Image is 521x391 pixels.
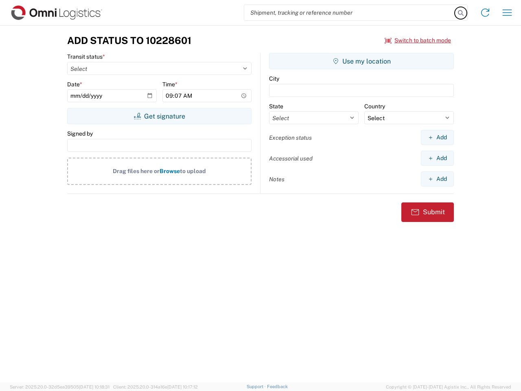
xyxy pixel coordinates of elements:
[247,384,267,389] a: Support
[421,130,454,145] button: Add
[67,35,191,46] h3: Add Status to 10228601
[269,75,279,82] label: City
[421,171,454,187] button: Add
[244,5,455,20] input: Shipment, tracking or reference number
[364,103,385,110] label: Country
[167,384,198,389] span: [DATE] 10:17:12
[10,384,109,389] span: Server: 2025.20.0-32d5ea39505
[160,168,180,174] span: Browse
[162,81,177,88] label: Time
[421,151,454,166] button: Add
[113,384,198,389] span: Client: 2025.20.0-314a16e
[67,53,105,60] label: Transit status
[267,384,288,389] a: Feedback
[269,155,313,162] label: Accessorial used
[180,168,206,174] span: to upload
[67,130,93,137] label: Signed by
[113,168,160,174] span: Drag files here or
[79,384,109,389] span: [DATE] 10:18:31
[67,81,82,88] label: Date
[269,134,312,141] label: Exception status
[386,383,511,391] span: Copyright © [DATE]-[DATE] Agistix Inc., All Rights Reserved
[401,202,454,222] button: Submit
[385,34,451,47] button: Switch to batch mode
[269,176,285,183] label: Notes
[67,108,252,124] button: Get signature
[269,53,454,69] button: Use my location
[269,103,283,110] label: State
